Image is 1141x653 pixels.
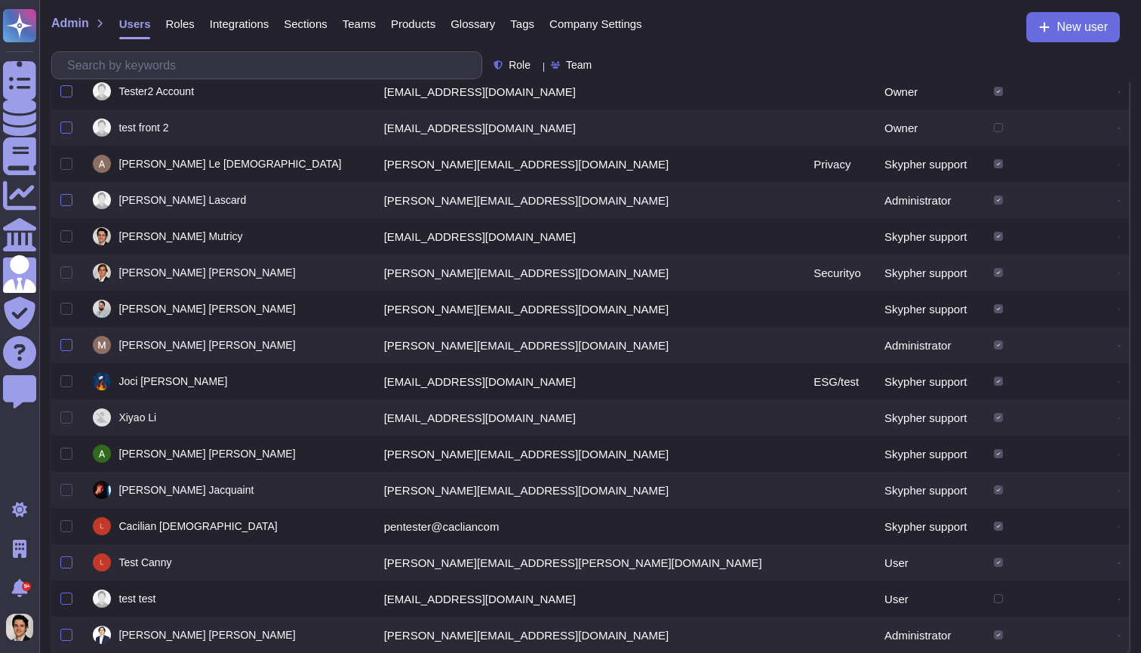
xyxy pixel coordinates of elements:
[875,182,985,218] td: Administrator
[875,254,985,291] td: Skypher support
[375,218,805,254] td: [EMAIL_ADDRESS][DOMAIN_NAME]
[118,557,171,568] span: Test Canny
[875,291,985,327] td: Skypher support
[1026,12,1120,42] button: New user
[375,472,805,508] td: [PERSON_NAME][EMAIL_ADDRESS][DOMAIN_NAME]
[93,626,111,644] img: user
[804,363,875,399] td: ESG/test
[804,254,875,291] td: Securityo
[93,481,111,499] img: user
[875,544,985,581] td: User
[118,340,295,350] span: [PERSON_NAME] [PERSON_NAME]
[93,263,111,282] img: user
[875,508,985,544] td: Skypher support
[93,517,111,535] img: user
[93,372,111,390] img: user
[284,18,328,29] span: Sections
[391,18,435,29] span: Products
[875,472,985,508] td: Skypher support
[875,218,985,254] td: Skypher support
[375,363,805,399] td: [EMAIL_ADDRESS][DOMAIN_NAME]
[375,109,805,146] td: [EMAIL_ADDRESS][DOMAIN_NAME]
[118,231,242,242] span: [PERSON_NAME] Mutricy
[375,146,805,182] td: [PERSON_NAME][EMAIL_ADDRESS][DOMAIN_NAME]
[118,593,155,604] span: test test
[51,17,89,29] span: Admin
[375,581,805,617] td: [EMAIL_ADDRESS][DOMAIN_NAME]
[93,445,111,463] img: user
[118,86,194,97] span: Tester2 Account
[118,448,295,459] span: [PERSON_NAME] [PERSON_NAME]
[375,544,805,581] td: [PERSON_NAME][EMAIL_ADDRESS][PERSON_NAME][DOMAIN_NAME]
[875,581,985,617] td: User
[375,617,805,653] td: [PERSON_NAME][EMAIL_ADDRESS][DOMAIN_NAME]
[118,303,295,314] span: [PERSON_NAME] [PERSON_NAME]
[375,291,805,327] td: [PERSON_NAME][EMAIL_ADDRESS][DOMAIN_NAME]
[118,485,254,495] span: [PERSON_NAME] Jacquaint
[93,155,111,173] img: user
[22,582,31,591] div: 9+
[343,18,376,29] span: Teams
[375,73,805,109] td: [EMAIL_ADDRESS][DOMAIN_NAME]
[375,399,805,436] td: [EMAIL_ADDRESS][DOMAIN_NAME]
[875,73,985,109] td: Owner
[93,82,111,100] img: user
[375,436,805,472] td: [PERSON_NAME][EMAIL_ADDRESS][DOMAIN_NAME]
[118,412,156,423] span: Xiyao Li
[875,617,985,653] td: Administrator
[93,119,111,137] img: user
[118,267,295,278] span: [PERSON_NAME] [PERSON_NAME]
[875,399,985,436] td: Skypher support
[118,521,277,531] span: Cacilian [DEMOGRAPHIC_DATA]
[451,18,495,29] span: Glossary
[375,182,805,218] td: [PERSON_NAME][EMAIL_ADDRESS][DOMAIN_NAME]
[510,18,534,29] span: Tags
[118,630,295,640] span: [PERSON_NAME] [PERSON_NAME]
[875,327,985,363] td: Administrator
[804,146,875,182] td: Privacy
[118,195,246,205] span: [PERSON_NAME] Lascard
[875,363,985,399] td: Skypher support
[118,376,227,387] span: Joci [PERSON_NAME]
[118,122,168,133] span: test front 2
[93,590,111,608] img: user
[509,60,531,70] span: Role
[93,191,111,209] img: user
[875,146,985,182] td: Skypher support
[119,18,151,29] span: Users
[3,611,44,644] button: user
[566,60,592,70] span: Team
[1056,21,1108,33] span: New user
[93,300,111,318] img: user
[549,18,642,29] span: Company Settings
[93,336,111,354] img: user
[875,109,985,146] td: Owner
[60,52,481,79] input: Search by keywords
[6,614,33,641] img: user
[875,436,985,472] td: Skypher support
[210,18,269,29] span: Integrations
[165,18,194,29] span: Roles
[93,227,111,245] img: user
[93,553,111,571] img: user
[375,254,805,291] td: [PERSON_NAME][EMAIL_ADDRESS][DOMAIN_NAME]
[375,508,805,544] td: pentester@cacliancom
[93,408,111,427] img: user
[118,159,341,169] span: [PERSON_NAME] Le [DEMOGRAPHIC_DATA]
[375,327,805,363] td: [PERSON_NAME][EMAIL_ADDRESS][DOMAIN_NAME]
